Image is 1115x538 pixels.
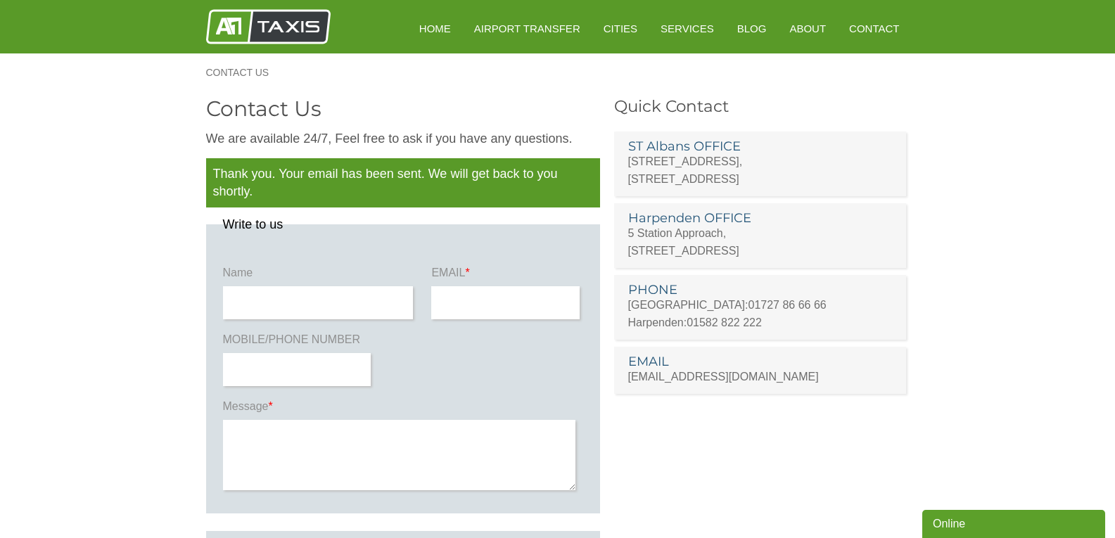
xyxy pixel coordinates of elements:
label: MOBILE/PHONE NUMBER [223,332,374,353]
label: Message [223,399,583,420]
a: Airport Transfer [464,11,590,46]
a: Cities [594,11,647,46]
h3: PHONE [628,283,893,296]
label: Name [223,265,417,286]
iframe: chat widget [922,507,1108,538]
legend: Write to us [223,218,283,231]
h3: ST Albans OFFICE [628,140,893,153]
a: About [779,11,836,46]
a: [EMAIL_ADDRESS][DOMAIN_NAME] [628,371,819,383]
a: Contact [839,11,909,46]
p: [GEOGRAPHIC_DATA]: [628,296,893,314]
p: [STREET_ADDRESS], [STREET_ADDRESS] [628,153,893,188]
a: HOME [409,11,461,46]
h3: Quick Contact [614,98,910,115]
img: A1 Taxis [206,9,331,44]
label: EMAIL [431,265,582,286]
p: Thank you. Your email has been sent. We will get back to you shortly. [206,158,600,207]
h2: Contact Us [206,98,600,120]
a: 01582 822 222 [687,316,762,328]
h3: Harpenden OFFICE [628,212,893,224]
a: Services [651,11,724,46]
a: Blog [727,11,777,46]
h3: EMAIL [628,355,893,368]
a: Contact Us [206,68,283,77]
a: 01727 86 66 66 [748,299,827,311]
p: 5 Station Approach, [STREET_ADDRESS] [628,224,893,260]
p: Harpenden: [628,314,893,331]
p: We are available 24/7, Feel free to ask if you have any questions. [206,130,600,148]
